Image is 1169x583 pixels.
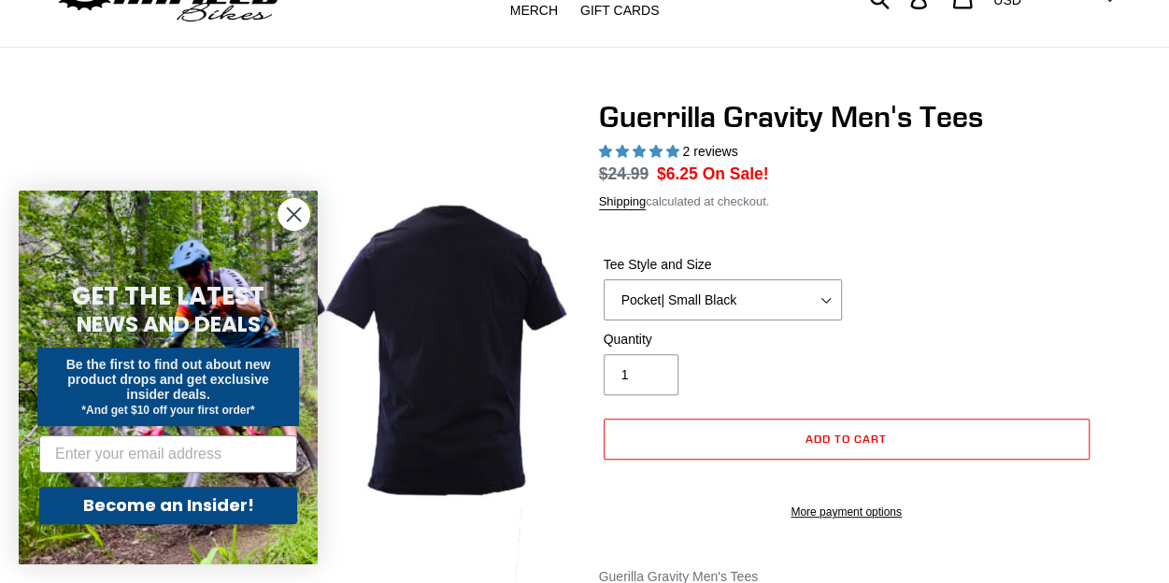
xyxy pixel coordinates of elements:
a: Shipping [599,194,647,210]
div: calculated at checkout. [599,192,1094,211]
span: GET THE LATEST [72,279,264,313]
span: MERCH [510,3,558,19]
span: Add to cart [805,432,887,446]
span: $6.25 [657,164,698,183]
button: Close dialog [278,198,310,231]
input: Enter your email address [39,435,297,473]
label: Tee Style and Size [604,255,842,275]
a: More payment options [604,504,1090,520]
span: GIFT CARDS [580,3,660,19]
span: On Sale! [702,162,768,186]
span: *And get $10 off your first order* [81,404,254,417]
span: Be the first to find out about new product drops and get exclusive insider deals. [66,357,271,402]
s: $24.99 [599,164,649,183]
span: 2 reviews [682,144,737,159]
h1: Guerrilla Gravity Men's Tees [599,99,1094,135]
span: 5.00 stars [599,144,683,159]
button: Become an Insider! [39,487,297,524]
label: Quantity [604,330,842,349]
button: Add to cart [604,419,1090,460]
span: NEWS AND DEALS [77,309,261,339]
